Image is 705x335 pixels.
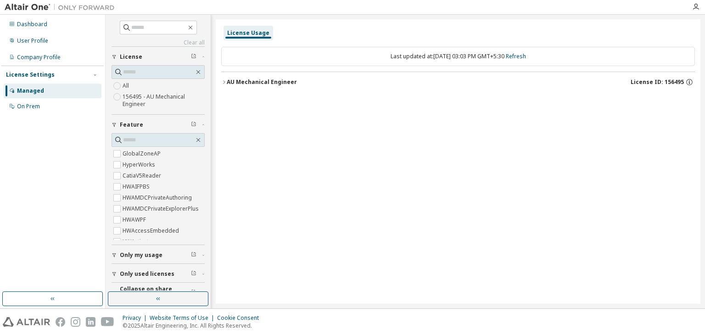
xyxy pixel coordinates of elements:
[3,317,50,327] img: altair_logo.svg
[123,322,264,329] p: © 2025 Altair Engineering, Inc. All Rights Reserved.
[191,270,196,278] span: Clear filter
[217,314,264,322] div: Cookie Consent
[120,285,191,300] span: Collapse on share string
[123,236,154,247] label: HWActivate
[120,270,174,278] span: Only used licenses
[123,203,201,214] label: HWAMDCPrivateExplorerPlus
[227,78,297,86] div: AU Mechanical Engineer
[120,121,143,128] span: Feature
[506,52,526,60] a: Refresh
[191,121,196,128] span: Clear filter
[71,317,80,327] img: instagram.svg
[123,80,131,91] label: All
[112,115,205,135] button: Feature
[123,225,181,236] label: HWAccessEmbedded
[221,72,695,92] button: AU Mechanical EngineerLicense ID: 156495
[6,71,55,78] div: License Settings
[112,39,205,46] a: Clear all
[112,264,205,284] button: Only used licenses
[227,29,269,37] div: License Usage
[86,317,95,327] img: linkedin.svg
[5,3,119,12] img: Altair One
[150,314,217,322] div: Website Terms of Use
[123,214,148,225] label: HWAWPF
[191,289,196,296] span: Clear filter
[123,192,194,203] label: HWAMDCPrivateAuthoring
[123,148,162,159] label: GlobalZoneAP
[101,317,114,327] img: youtube.svg
[56,317,65,327] img: facebook.svg
[120,53,142,61] span: License
[631,78,684,86] span: License ID: 156495
[221,47,695,66] div: Last updated at: [DATE] 03:03 PM GMT+5:30
[191,251,196,259] span: Clear filter
[120,251,162,259] span: Only my usage
[123,314,150,322] div: Privacy
[17,21,47,28] div: Dashboard
[123,91,205,110] label: 156495 - AU Mechanical Engineer
[123,159,157,170] label: HyperWorks
[17,54,61,61] div: Company Profile
[191,53,196,61] span: Clear filter
[112,47,205,67] button: License
[17,87,44,95] div: Managed
[112,245,205,265] button: Only my usage
[123,170,163,181] label: CatiaV5Reader
[123,181,151,192] label: HWAIFPBS
[17,37,48,45] div: User Profile
[17,103,40,110] div: On Prem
